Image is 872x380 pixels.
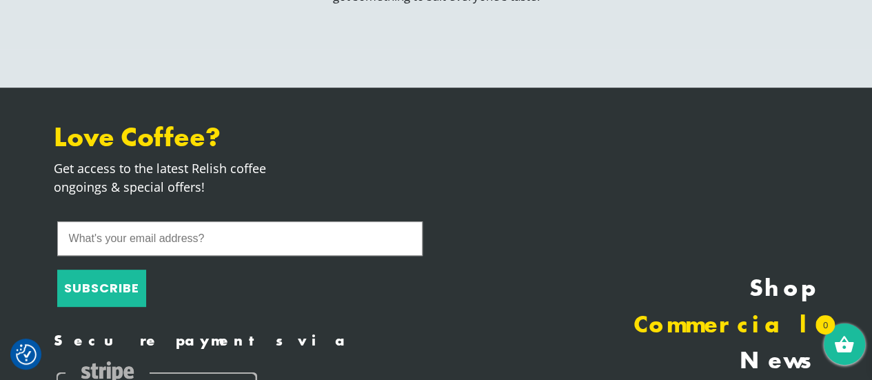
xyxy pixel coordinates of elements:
[54,121,426,154] h3: Love Coffee?
[54,332,426,350] h4: Secure payments via
[54,159,426,197] p: Get access to the latest Relish coffee ongoings & special offers!
[447,270,819,307] a: Shop
[16,344,37,365] img: Revisit consent button
[16,344,37,365] button: Consent Preferences
[57,270,146,307] button: SUBSCRIBE
[447,307,819,343] a: Commercial
[815,315,835,334] span: 0
[57,221,423,256] input: What's your email address?
[447,343,819,379] a: News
